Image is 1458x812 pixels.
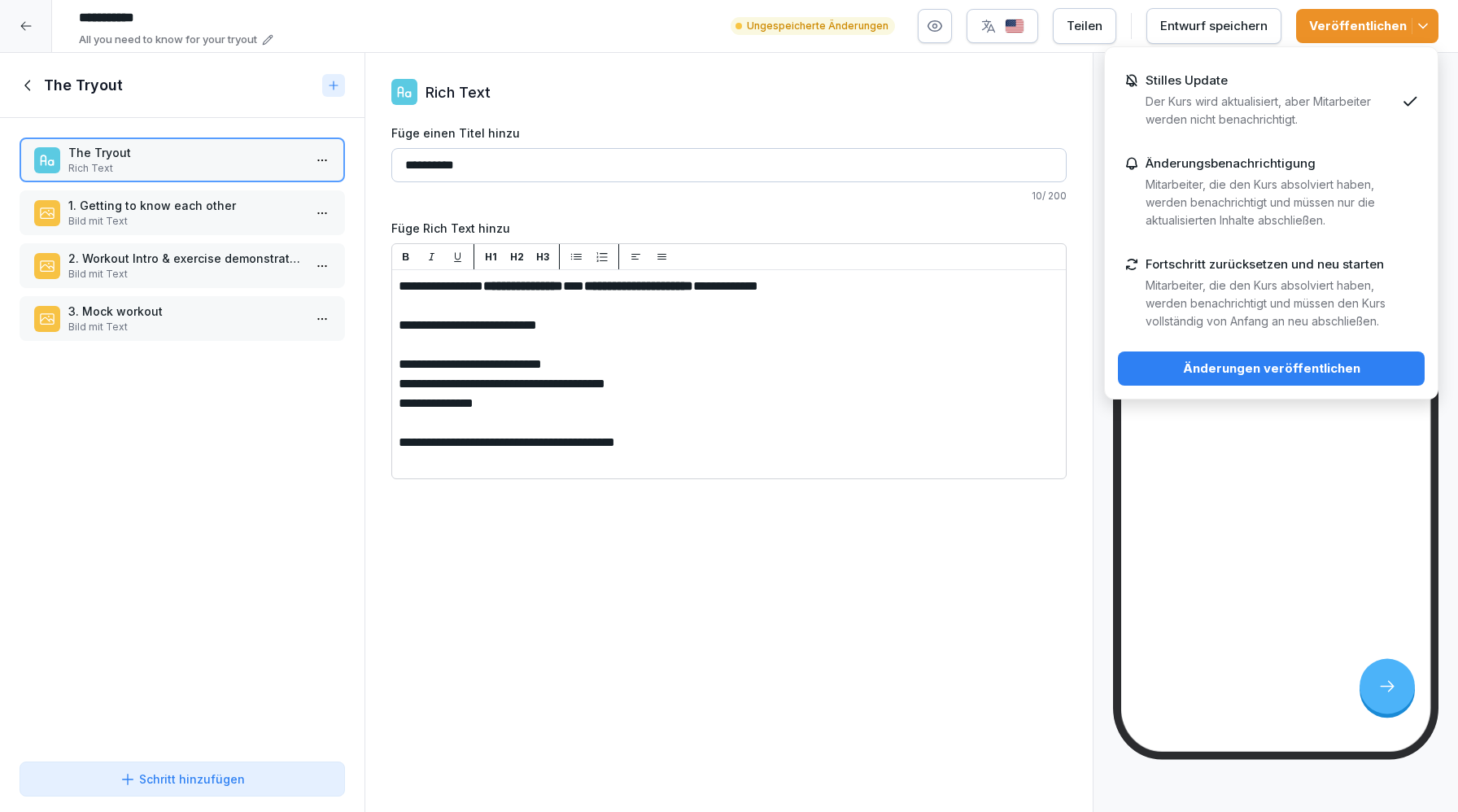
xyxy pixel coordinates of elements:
[1296,9,1438,43] button: Veröffentlichen
[68,214,303,229] p: Bild mit Text
[20,243,345,288] div: 2. Workout Intro & exercise demonstrationsBild mit Text
[20,296,345,341] div: 3. Mock workoutBild mit Text
[44,76,123,95] h1: The Tryout
[68,144,303,161] p: The Tryout
[485,250,497,264] p: H1
[391,220,1067,237] label: Füge Rich Text hinzu
[391,189,1067,203] p: 10 / 200
[79,32,257,48] p: All you need to know for your tryout
[20,190,345,235] div: 1. Getting to know each otherBild mit Text
[1118,351,1425,386] button: Änderungen veröffentlichen
[1005,19,1024,34] img: us.svg
[68,161,303,176] p: Rich Text
[68,197,303,214] p: 1. Getting to know each other
[1131,360,1412,378] div: Änderungen veröffentlichen
[507,247,526,267] button: H2
[536,250,549,264] p: H3
[1146,8,1281,44] button: Entwurf speichern
[510,250,524,264] p: H2
[68,303,303,320] p: 3. Mock workout
[1160,17,1268,35] div: Entwurf speichern
[1146,257,1384,272] p: Fortschritt zurücksetzen und neu starten
[68,250,303,267] p: 2. Workout Intro & exercise demonstrations
[20,138,345,182] div: The TryoutRich Text
[68,267,303,282] p: Bild mit Text
[20,762,345,797] button: Schritt hinzufügen
[391,124,1067,142] label: Füge einen Titel hinzu
[68,320,303,334] p: Bild mit Text
[1146,73,1228,88] p: Stilles Update
[426,81,491,103] p: Rich Text
[1053,8,1116,44] button: Teilen
[1146,176,1395,229] p: Mitarbeiter, die den Kurs absolviert haben, werden benachrichtigt und müssen nur die aktualisiert...
[1146,277,1395,330] p: Mitarbeiter, die den Kurs absolviert haben, werden benachrichtigt und müssen den Kurs vollständig...
[1067,17,1102,35] div: Teilen
[533,247,552,267] button: H3
[481,247,500,267] button: H1
[1146,93,1395,129] p: Der Kurs wird aktualisiert, aber Mitarbeiter werden nicht benachrichtigt.
[1146,156,1316,171] p: Änderungsbenachrichtigung
[120,771,245,788] div: Schritt hinzufügen
[1309,17,1425,35] div: Veröffentlichen
[747,19,888,33] p: Ungespeicherte Änderungen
